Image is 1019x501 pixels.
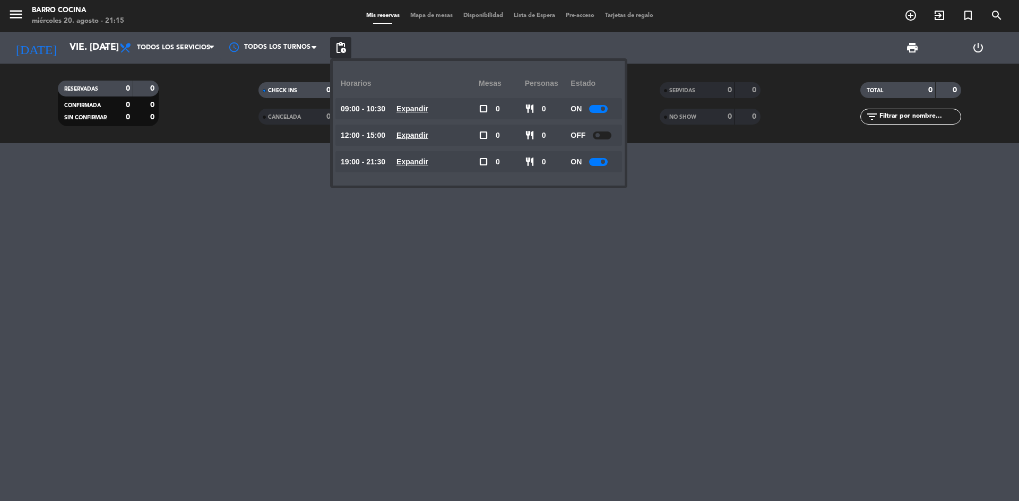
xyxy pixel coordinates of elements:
[458,13,508,19] span: Disponibilidad
[326,86,331,94] strong: 0
[525,104,534,113] span: restaurant
[962,9,974,22] i: turned_in_not
[64,86,98,92] span: RESERVADAS
[867,88,883,93] span: TOTAL
[361,13,405,19] span: Mis reservas
[479,104,488,113] span: check_box_outline_blank
[571,129,585,142] span: OFF
[508,13,560,19] span: Lista de Espera
[479,130,488,140] span: check_box_outline_blank
[32,16,124,27] div: miércoles 20. agosto - 21:15
[32,5,124,16] div: Barro Cocina
[341,156,385,168] span: 19:00 - 21:30
[571,156,582,168] span: ON
[945,32,1011,64] div: LOG OUT
[972,41,985,54] i: power_settings_new
[8,36,64,59] i: [DATE]
[496,156,500,168] span: 0
[990,9,1003,22] i: search
[571,69,617,98] div: Estado
[669,115,696,120] span: NO SHOW
[953,86,959,94] strong: 0
[126,85,130,92] strong: 0
[525,130,534,140] span: restaurant
[728,86,732,94] strong: 0
[479,69,525,98] div: Mesas
[933,9,946,22] i: exit_to_app
[268,115,301,120] span: CANCELADA
[150,101,157,109] strong: 0
[126,113,130,121] strong: 0
[542,103,546,115] span: 0
[341,103,385,115] span: 09:00 - 10:30
[904,9,917,22] i: add_circle_outline
[405,13,458,19] span: Mapa de mesas
[334,41,347,54] span: pending_actions
[906,41,919,54] span: print
[137,44,210,51] span: Todos los servicios
[150,113,157,121] strong: 0
[525,157,534,166] span: restaurant
[341,129,385,142] span: 12:00 - 15:00
[542,129,546,142] span: 0
[542,156,546,168] span: 0
[396,157,428,166] u: Expandir
[571,103,582,115] span: ON
[126,101,130,109] strong: 0
[150,85,157,92] strong: 0
[396,104,428,113] u: Expandir
[396,131,428,139] u: Expandir
[99,41,111,54] i: arrow_drop_down
[669,88,695,93] span: SERVIDAS
[64,115,107,120] span: SIN CONFIRMAR
[878,111,961,122] input: Filtrar por nombre...
[728,113,732,120] strong: 0
[752,113,758,120] strong: 0
[496,103,500,115] span: 0
[268,88,297,93] span: CHECK INS
[326,113,331,120] strong: 0
[8,6,24,26] button: menu
[560,13,600,19] span: Pre-acceso
[600,13,659,19] span: Tarjetas de regalo
[8,6,24,22] i: menu
[496,129,500,142] span: 0
[928,86,932,94] strong: 0
[341,69,479,98] div: Horarios
[64,103,101,108] span: CONFIRMADA
[525,69,571,98] div: personas
[752,86,758,94] strong: 0
[866,110,878,123] i: filter_list
[479,157,488,166] span: check_box_outline_blank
